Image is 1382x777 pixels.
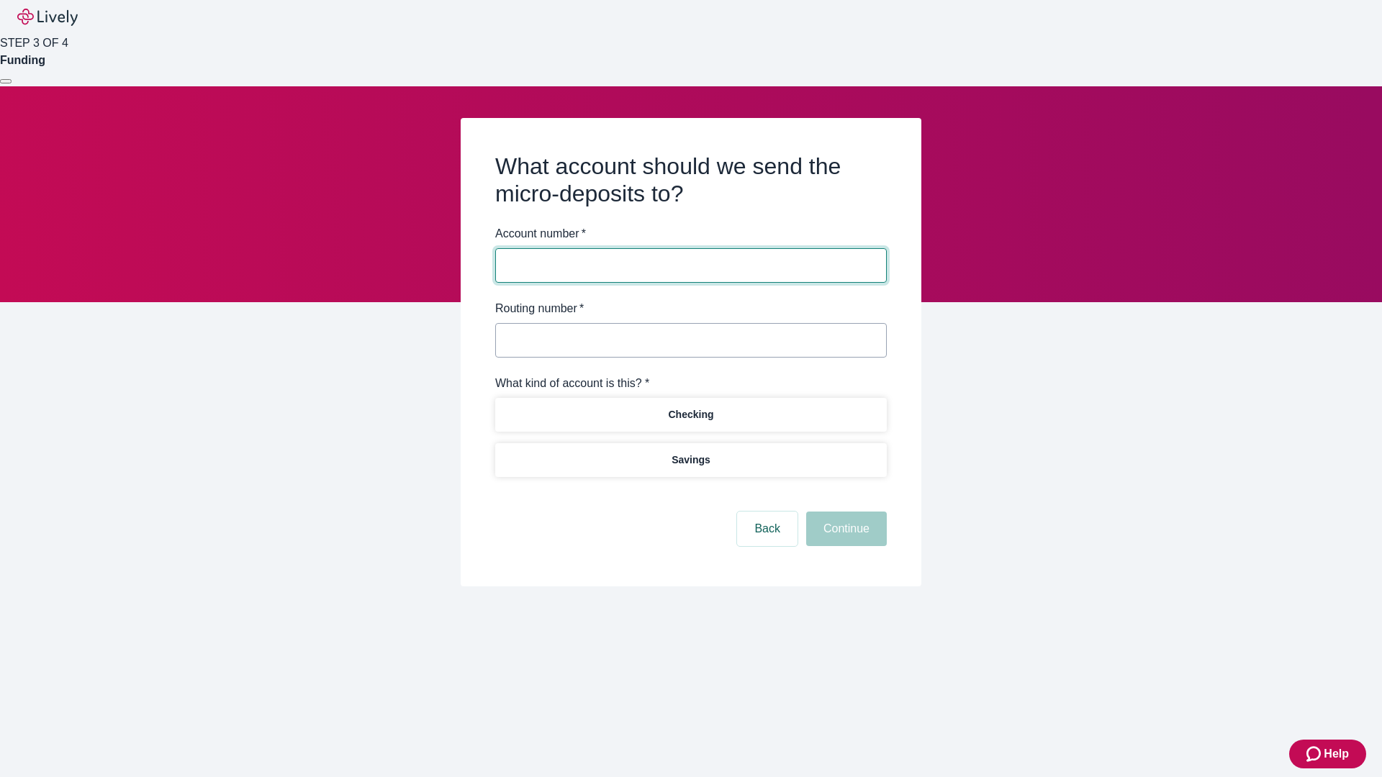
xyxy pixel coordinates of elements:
[1289,740,1366,768] button: Zendesk support iconHelp
[495,300,584,317] label: Routing number
[1306,745,1324,763] svg: Zendesk support icon
[737,512,798,546] button: Back
[668,407,713,422] p: Checking
[672,453,710,468] p: Savings
[495,398,887,432] button: Checking
[495,443,887,477] button: Savings
[495,153,887,208] h2: What account should we send the micro-deposits to?
[495,225,586,242] label: Account number
[1324,745,1349,763] span: Help
[495,375,649,392] label: What kind of account is this? *
[17,9,78,26] img: Lively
